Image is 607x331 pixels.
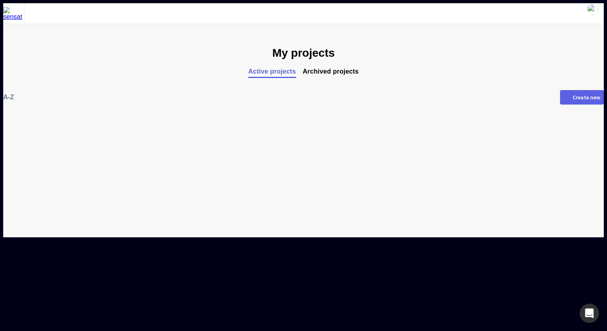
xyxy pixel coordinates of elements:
[303,68,359,75] span: Archived projects
[580,304,599,323] div: Open Intercom Messenger
[572,95,600,100] div: Create new
[248,68,296,75] span: Active projects
[272,47,335,60] h1: My projects
[560,90,604,105] button: Create new
[3,7,24,21] img: sensat
[3,94,14,101] div: A-Z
